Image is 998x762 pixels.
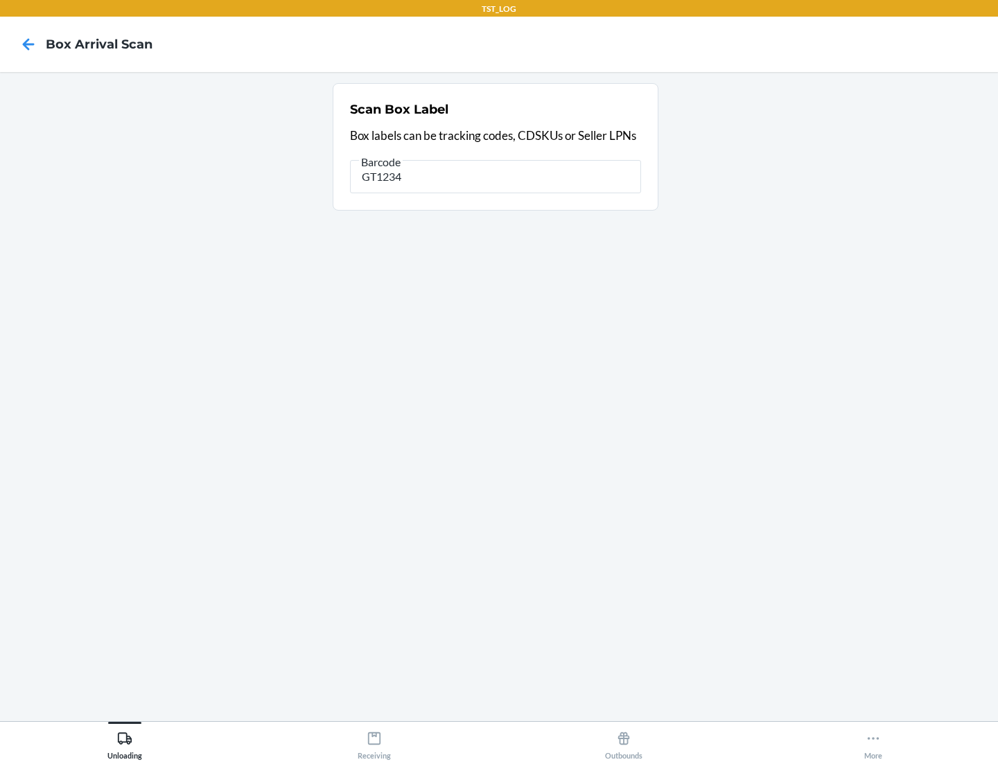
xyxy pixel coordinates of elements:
[249,722,499,760] button: Receiving
[350,100,448,118] h2: Scan Box Label
[359,155,403,169] span: Barcode
[499,722,748,760] button: Outbounds
[482,3,516,15] p: TST_LOG
[350,127,641,145] p: Box labels can be tracking codes, CDSKUs or Seller LPNs
[358,725,391,760] div: Receiving
[748,722,998,760] button: More
[864,725,882,760] div: More
[605,725,642,760] div: Outbounds
[107,725,142,760] div: Unloading
[46,35,152,53] h4: Box Arrival Scan
[350,160,641,193] input: Barcode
